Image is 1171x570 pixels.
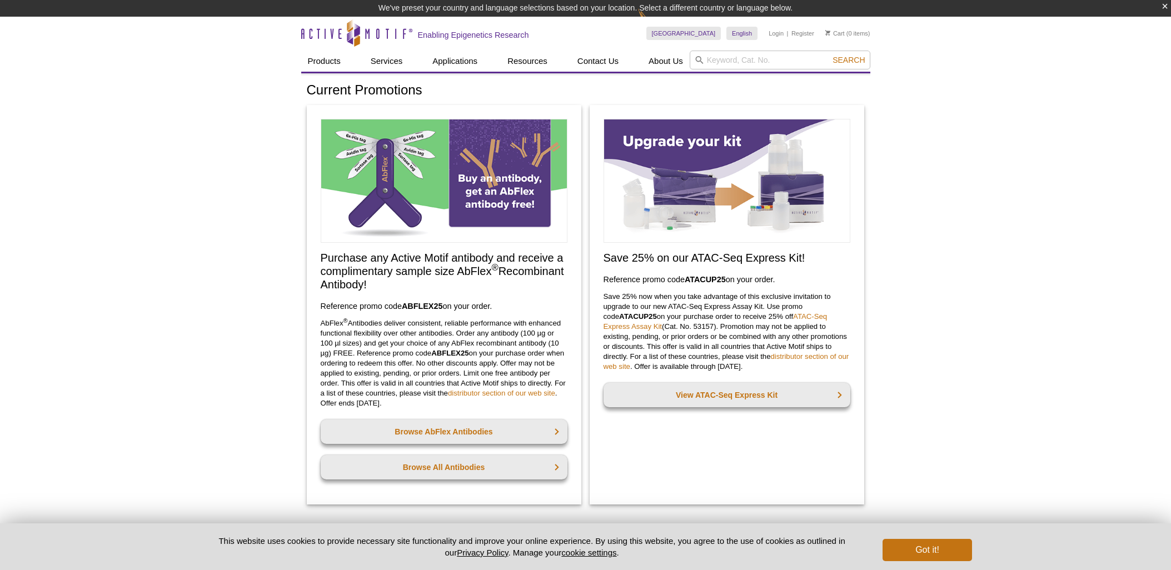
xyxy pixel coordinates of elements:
a: Applications [426,51,484,72]
a: About Us [642,51,690,72]
a: Cart [825,29,845,37]
a: Login [769,29,784,37]
sup: ® [491,263,498,273]
h2: Purchase any Active Motif antibody and receive a complimentary sample size AbFlex Recombinant Ant... [321,251,567,291]
a: Privacy Policy [457,548,508,557]
h3: Reference promo code on your order. [604,273,850,286]
button: Search [829,55,868,65]
a: distributor section of our web site [448,389,555,397]
img: Free Sample Size AbFlex Antibody [321,119,567,243]
a: Products [301,51,347,72]
strong: ABFLEX25 [431,349,469,357]
strong: ATACUP25 [619,312,657,321]
a: Services [364,51,410,72]
p: AbFlex Antibodies deliver consistent, reliable performance with enhanced functional flexibility o... [321,318,567,408]
input: Keyword, Cat. No. [690,51,870,69]
a: Register [791,29,814,37]
h2: Save 25% on our ATAC-Seq Express Kit! [604,251,850,264]
p: This website uses cookies to provide necessary site functionality and improve your online experie... [200,535,865,558]
a: Resources [501,51,554,72]
a: Browse All Antibodies [321,455,567,479]
button: Got it! [883,539,971,561]
li: (0 items) [825,27,870,40]
img: Your Cart [825,30,830,36]
strong: ATACUP25 [685,275,726,284]
p: Save 25% now when you take advantage of this exclusive invitation to upgrade to our new ATAC-Seq ... [604,292,850,372]
span: Search [833,56,865,64]
img: Save on ATAC-Seq Express Assay Kit [604,119,850,243]
a: Browse AbFlex Antibodies [321,419,567,444]
a: Contact Us [571,51,625,72]
a: [GEOGRAPHIC_DATA] [646,27,721,40]
h2: Enabling Epigenetics Research [418,30,529,40]
sup: ® [343,317,348,324]
img: Change Here [638,8,667,34]
h1: Current Promotions [307,83,865,99]
li: | [787,27,789,40]
a: English [726,27,758,40]
strong: ABFLEX25 [402,302,443,311]
a: View ATAC-Seq Express Kit [604,383,850,407]
h3: Reference promo code on your order. [321,299,567,313]
button: cookie settings [561,548,616,557]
